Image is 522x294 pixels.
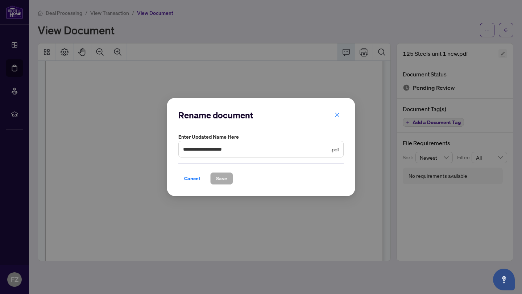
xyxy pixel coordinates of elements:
[178,109,344,121] h2: Rename document
[210,172,233,185] button: Save
[178,172,206,185] button: Cancel
[178,133,344,141] label: Enter updated name here
[493,269,515,290] button: Open asap
[335,112,340,117] span: close
[184,173,200,184] span: Cancel
[331,145,339,153] span: .pdf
